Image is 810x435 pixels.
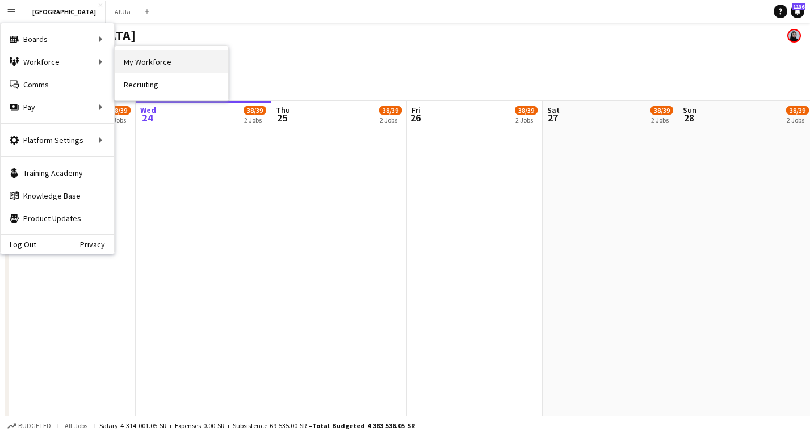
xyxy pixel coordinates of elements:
a: Comms [1,73,114,96]
span: Wed [140,105,156,115]
span: Budgeted [18,422,51,430]
span: 1136 [792,3,805,10]
span: 38/39 [786,106,809,115]
a: Recruiting [115,73,228,96]
span: 38/39 [379,106,402,115]
div: Workforce [1,50,114,73]
span: Thu [276,105,290,115]
span: 26 [410,111,421,124]
span: Sun [683,105,696,115]
a: Privacy [80,240,114,249]
span: 27 [545,111,560,124]
span: 38/39 [650,106,673,115]
a: Training Academy [1,162,114,184]
span: All jobs [62,421,90,430]
span: 38/39 [515,106,538,115]
a: 1136 [791,5,804,18]
a: My Workforce [115,50,228,73]
div: Pay [1,96,114,119]
div: 2 Jobs [651,116,673,124]
div: 2 Jobs [108,116,130,124]
div: 2 Jobs [515,116,537,124]
div: Salary 4 314 001.05 SR + Expenses 0.00 SR + Subsistence 69 535.00 SR = [99,421,415,430]
a: Log Out [1,240,36,249]
span: Total Budgeted 4 383 536.05 SR [312,421,415,430]
button: [GEOGRAPHIC_DATA] [23,1,106,23]
span: 25 [274,111,290,124]
button: AlUla [106,1,140,23]
a: Product Updates [1,207,114,230]
button: Budgeted [6,420,53,432]
span: 24 [139,111,156,124]
a: Knowledge Base [1,184,114,207]
div: 2 Jobs [380,116,401,124]
span: 28 [681,111,696,124]
span: 38/39 [108,106,131,115]
span: 38/39 [244,106,266,115]
app-user-avatar: Deemah Bin Hayan [787,29,801,43]
div: Boards [1,28,114,50]
span: Fri [412,105,421,115]
div: 2 Jobs [244,116,266,124]
div: 2 Jobs [787,116,808,124]
span: Sat [547,105,560,115]
div: Platform Settings [1,129,114,151]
